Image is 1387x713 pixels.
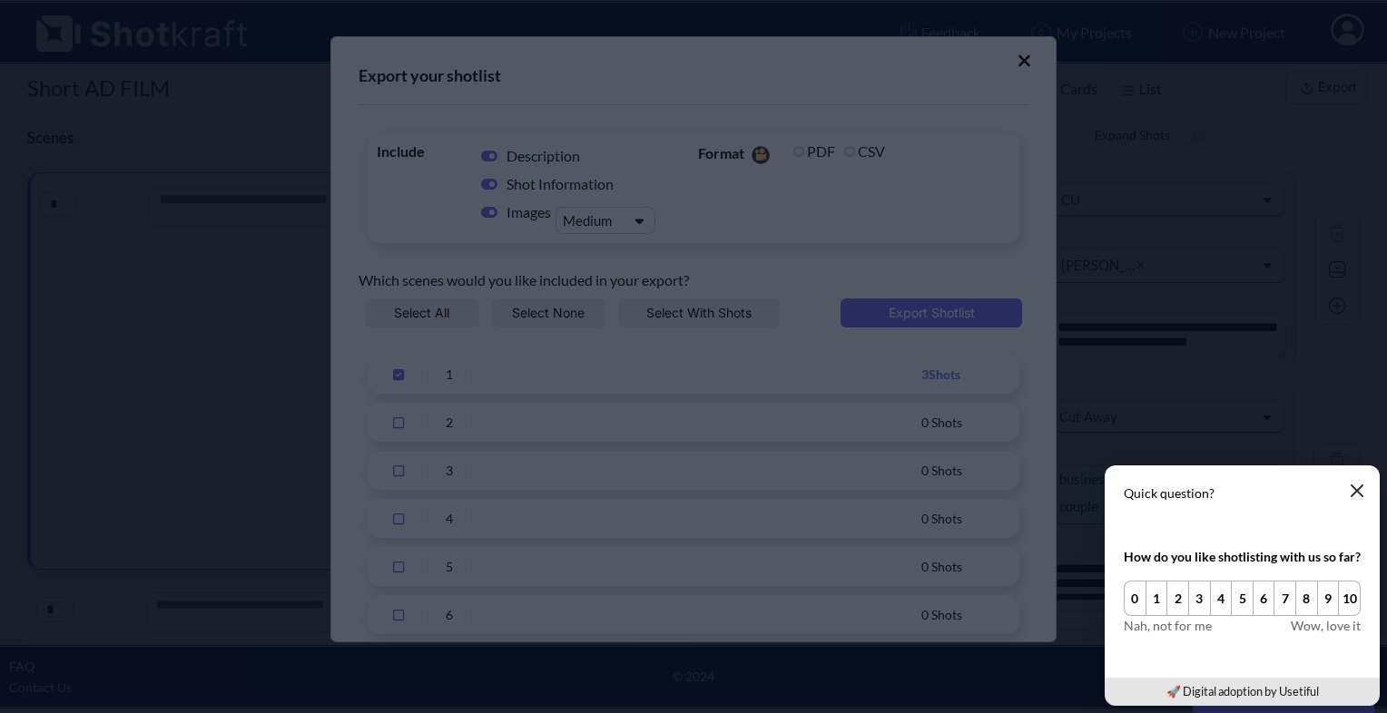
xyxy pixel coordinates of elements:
[1166,684,1319,698] a: 🚀 Digital adoption by Usetiful
[1188,581,1211,616] button: 3
[1166,581,1189,616] button: 2
[1291,616,1361,635] span: Wow, love it
[1338,581,1361,616] button: 10
[1124,581,1146,616] button: 0
[1295,581,1318,616] button: 8
[1231,581,1254,616] button: 5
[1124,484,1361,503] p: Quick question?
[1210,581,1233,616] button: 4
[1274,581,1296,616] button: 7
[1124,616,1212,635] span: Nah, not for me
[1146,581,1168,616] button: 1
[14,11,168,33] div: Online
[1317,581,1340,616] button: 9
[1253,581,1275,616] button: 6
[1124,547,1361,566] div: How do you like shotlisting with us so far?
